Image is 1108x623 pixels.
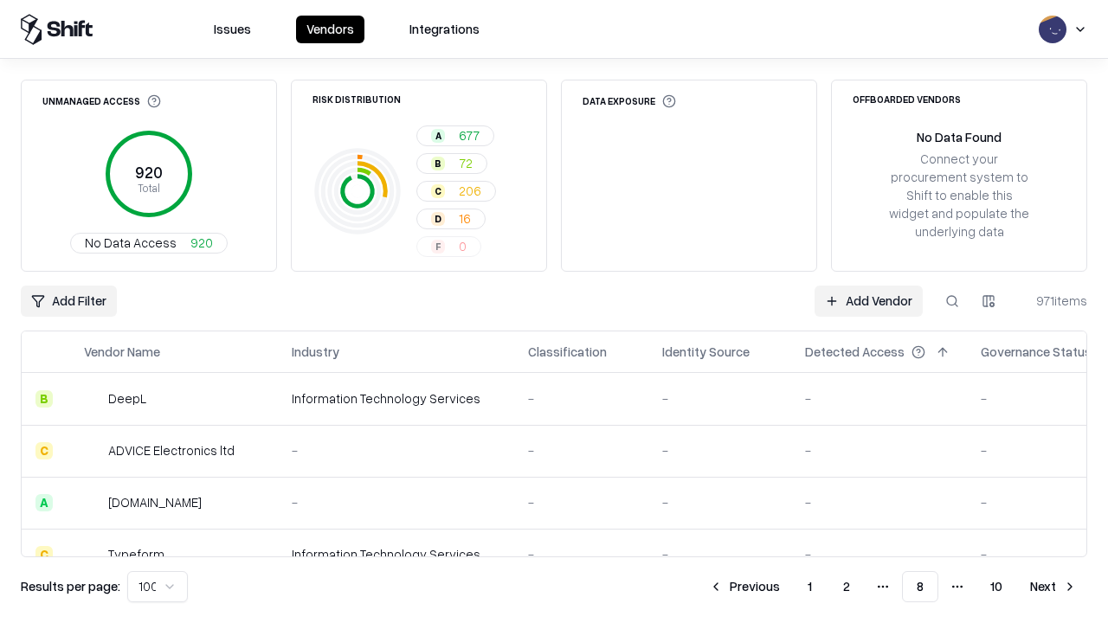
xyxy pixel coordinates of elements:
button: B72 [416,153,487,174]
div: - [805,389,953,408]
div: Governance Status [981,343,1092,361]
div: - [662,389,777,408]
button: Add Filter [21,286,117,317]
div: A [35,494,53,511]
nav: pagination [699,571,1087,602]
div: No Data Found [917,128,1002,146]
button: Previous [699,571,790,602]
div: - [662,441,777,459]
div: Unmanaged Access [42,94,161,108]
button: No Data Access920 [70,233,228,254]
div: - [528,441,635,459]
span: 677 [459,126,480,145]
div: B [431,157,445,170]
div: - [662,493,777,511]
div: Connect your procurement system to Shift to enable this widget and populate the underlying data [887,150,1031,241]
div: Offboarded Vendors [853,94,961,104]
div: Industry [292,343,339,361]
div: - [528,389,635,408]
div: - [805,493,953,511]
div: ADVICE Electronics ltd [108,441,235,459]
button: Issues [203,16,261,43]
div: A [431,129,445,143]
tspan: 920 [135,163,163,182]
button: Next [1020,571,1087,602]
div: 971 items [1018,292,1087,310]
button: 1 [794,571,826,602]
div: C [35,546,53,563]
span: No Data Access [85,234,177,252]
button: 8 [902,571,938,602]
img: ADVICE Electronics ltd [84,442,101,459]
p: Results per page: [21,577,120,595]
span: 206 [459,182,481,200]
div: [DOMAIN_NAME] [108,493,202,511]
div: Information Technology Services [292,389,500,408]
div: C [35,442,53,459]
div: DeepL [108,389,146,408]
div: Data Exposure [583,94,676,108]
div: Detected Access [805,343,905,361]
div: B [35,390,53,408]
img: Typeform [84,546,101,563]
tspan: Total [138,181,160,195]
div: - [662,545,777,563]
button: C206 [416,181,496,202]
div: Information Technology Services [292,545,500,563]
div: C [431,184,445,198]
div: - [528,493,635,511]
div: Typeform [108,545,164,563]
button: A677 [416,125,494,146]
button: Integrations [399,16,490,43]
div: - [528,545,635,563]
div: Classification [528,343,607,361]
span: 920 [190,234,213,252]
span: 72 [459,154,473,172]
button: Vendors [296,16,364,43]
div: - [805,441,953,459]
span: 16 [459,209,471,228]
div: D [431,212,445,226]
div: - [805,545,953,563]
button: D16 [416,209,486,229]
div: Vendor Name [84,343,160,361]
button: 10 [976,571,1016,602]
div: - [292,493,500,511]
img: cybersafe.co.il [84,494,101,511]
div: - [292,441,500,459]
div: Identity Source [662,343,750,361]
div: Risk Distribution [312,94,401,104]
a: Add Vendor [815,286,923,317]
button: 2 [829,571,864,602]
img: DeepL [84,390,101,408]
